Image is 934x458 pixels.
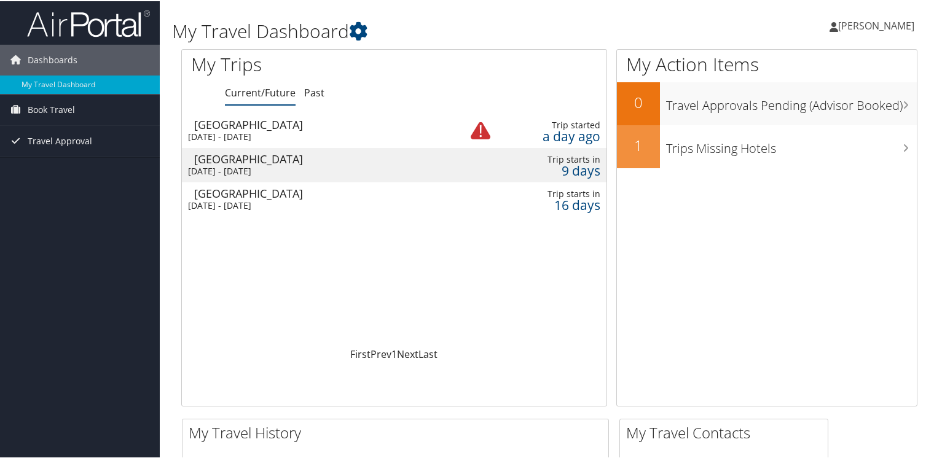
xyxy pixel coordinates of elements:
[191,50,420,76] h1: My Trips
[617,50,917,76] h1: My Action Items
[838,18,914,31] span: [PERSON_NAME]
[194,152,449,163] div: [GEOGRAPHIC_DATA]
[505,164,600,175] div: 9 days
[418,346,438,360] a: Last
[626,421,828,442] h2: My Travel Contacts
[188,199,443,210] div: [DATE] - [DATE]
[505,130,600,141] div: a day ago
[189,421,608,442] h2: My Travel History
[617,91,660,112] h2: 0
[397,346,418,360] a: Next
[188,165,443,176] div: [DATE] - [DATE]
[28,44,77,74] span: Dashboards
[194,118,449,129] div: [GEOGRAPHIC_DATA]
[391,346,397,360] a: 1
[304,85,324,98] a: Past
[172,17,675,43] h1: My Travel Dashboard
[350,346,371,360] a: First
[188,130,443,141] div: [DATE] - [DATE]
[28,125,92,155] span: Travel Approval
[505,198,600,209] div: 16 days
[666,90,917,113] h3: Travel Approvals Pending (Advisor Booked)
[225,85,296,98] a: Current/Future
[505,187,600,198] div: Trip starts in
[505,118,600,130] div: Trip started
[505,153,600,164] div: Trip starts in
[371,346,391,360] a: Prev
[830,6,927,43] a: [PERSON_NAME]
[27,8,150,37] img: airportal-logo.png
[617,124,917,167] a: 1Trips Missing Hotels
[28,93,75,124] span: Book Travel
[617,81,917,124] a: 0Travel Approvals Pending (Advisor Booked)
[666,133,917,156] h3: Trips Missing Hotels
[194,187,449,198] div: [GEOGRAPHIC_DATA]
[471,120,490,139] img: alert-flat-solid-warning.png
[617,134,660,155] h2: 1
